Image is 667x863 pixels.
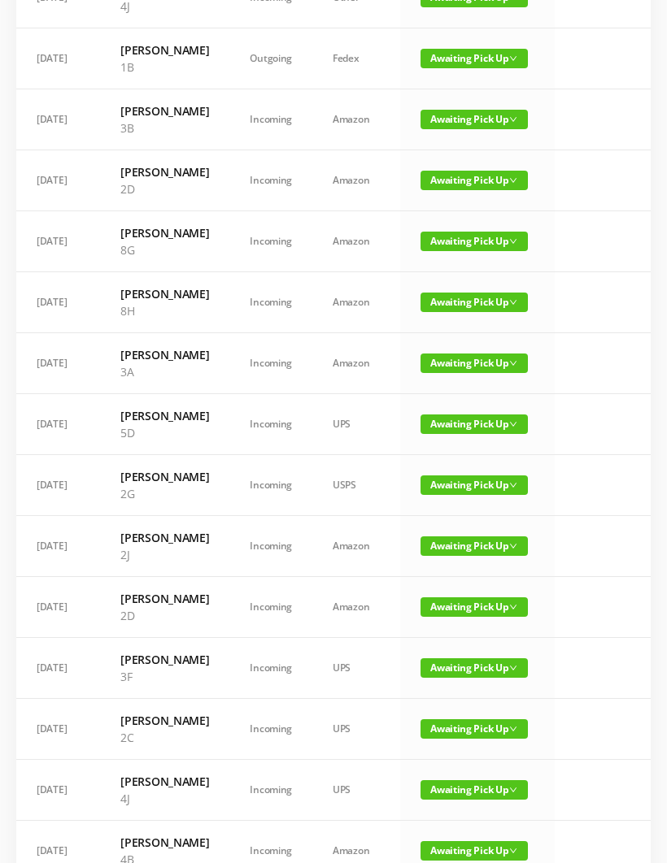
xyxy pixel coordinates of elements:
[312,760,400,821] td: UPS
[421,536,528,556] span: Awaiting Pick Up
[16,28,100,89] td: [DATE]
[229,699,312,760] td: Incoming
[509,298,517,306] i: icon: down
[312,28,400,89] td: Fedex
[16,455,100,516] td: [DATE]
[120,668,209,685] p: 3F
[229,272,312,333] td: Incoming
[312,272,400,333] td: Amazon
[421,780,528,800] span: Awaiting Pick Up
[229,28,312,89] td: Outgoing
[509,359,517,367] i: icon: down
[229,211,312,272] td: Incoming
[16,150,100,211] td: [DATE]
[120,529,209,546] h6: [PERSON_NAME]
[421,597,528,617] span: Awaiting Pick Up
[312,394,400,455] td: UPS
[120,712,209,729] h6: [PERSON_NAME]
[312,150,400,211] td: Amazon
[120,607,209,624] p: 2D
[120,790,209,807] p: 4J
[312,516,400,577] td: Amazon
[16,89,100,150] td: [DATE]
[421,414,528,434] span: Awaiting Pick Up
[16,516,100,577] td: [DATE]
[229,638,312,699] td: Incoming
[312,638,400,699] td: UPS
[120,651,209,668] h6: [PERSON_NAME]
[120,485,209,502] p: 2G
[120,41,209,59] h6: [PERSON_NAME]
[312,333,400,394] td: Amazon
[120,302,209,319] p: 8H
[421,49,528,68] span: Awaiting Pick Up
[312,699,400,760] td: UPS
[509,176,517,184] i: icon: down
[120,834,209,851] h6: [PERSON_NAME]
[509,542,517,550] i: icon: down
[421,232,528,251] span: Awaiting Pick Up
[120,590,209,607] h6: [PERSON_NAME]
[120,59,209,76] p: 1B
[120,546,209,563] p: 2J
[312,89,400,150] td: Amazon
[312,211,400,272] td: Amazon
[229,394,312,455] td: Incoming
[509,847,517,855] i: icon: down
[509,603,517,611] i: icon: down
[509,115,517,124] i: icon: down
[421,658,528,678] span: Awaiting Pick Up
[120,119,209,137] p: 3B
[509,664,517,672] i: icon: down
[120,180,209,197] p: 2D
[509,481,517,489] i: icon: down
[229,333,312,394] td: Incoming
[421,475,528,495] span: Awaiting Pick Up
[120,407,209,424] h6: [PERSON_NAME]
[421,719,528,739] span: Awaiting Pick Up
[16,333,100,394] td: [DATE]
[229,455,312,516] td: Incoming
[120,468,209,485] h6: [PERSON_NAME]
[120,729,209,746] p: 2C
[421,293,528,312] span: Awaiting Pick Up
[421,841,528,861] span: Awaiting Pick Up
[16,394,100,455] td: [DATE]
[421,353,528,373] span: Awaiting Pick Up
[509,786,517,794] i: icon: down
[120,346,209,363] h6: [PERSON_NAME]
[229,760,312,821] td: Incoming
[312,577,400,638] td: Amazon
[229,577,312,638] td: Incoming
[509,725,517,733] i: icon: down
[120,363,209,380] p: 3A
[509,54,517,63] i: icon: down
[120,241,209,258] p: 8G
[421,110,528,129] span: Awaiting Pick Up
[229,89,312,150] td: Incoming
[229,516,312,577] td: Incoming
[229,150,312,211] td: Incoming
[16,699,100,760] td: [DATE]
[16,760,100,821] td: [DATE]
[509,420,517,428] i: icon: down
[120,224,209,241] h6: [PERSON_NAME]
[120,424,209,441] p: 5D
[312,455,400,516] td: USPS
[509,237,517,245] i: icon: down
[120,773,209,790] h6: [PERSON_NAME]
[16,211,100,272] td: [DATE]
[16,272,100,333] td: [DATE]
[16,638,100,699] td: [DATE]
[120,285,209,302] h6: [PERSON_NAME]
[120,102,209,119] h6: [PERSON_NAME]
[421,171,528,190] span: Awaiting Pick Up
[120,163,209,180] h6: [PERSON_NAME]
[16,577,100,638] td: [DATE]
